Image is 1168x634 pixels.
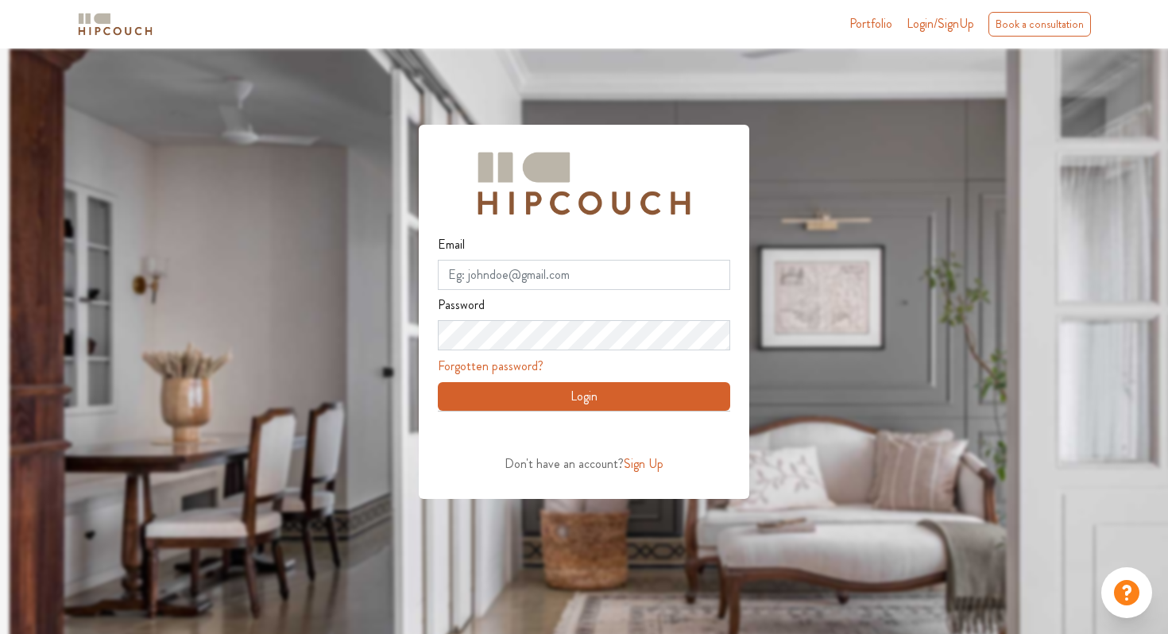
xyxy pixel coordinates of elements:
span: Login/SignUp [907,14,974,33]
label: Email [438,230,465,260]
button: Login [438,382,730,411]
input: Eg: johndoe@gmail.com [438,260,730,290]
span: Sign Up [624,454,663,473]
a: Forgotten password? [438,357,543,375]
span: logo-horizontal.svg [75,6,155,42]
img: logo-horizontal.svg [75,10,155,38]
span: Don't have an account? [505,454,624,473]
img: Hipcouch Logo [470,144,698,223]
div: Book a consultation [988,12,1091,37]
a: Portfolio [849,14,892,33]
label: Password [438,290,485,320]
iframe: Sign in with Google Button [430,416,737,451]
